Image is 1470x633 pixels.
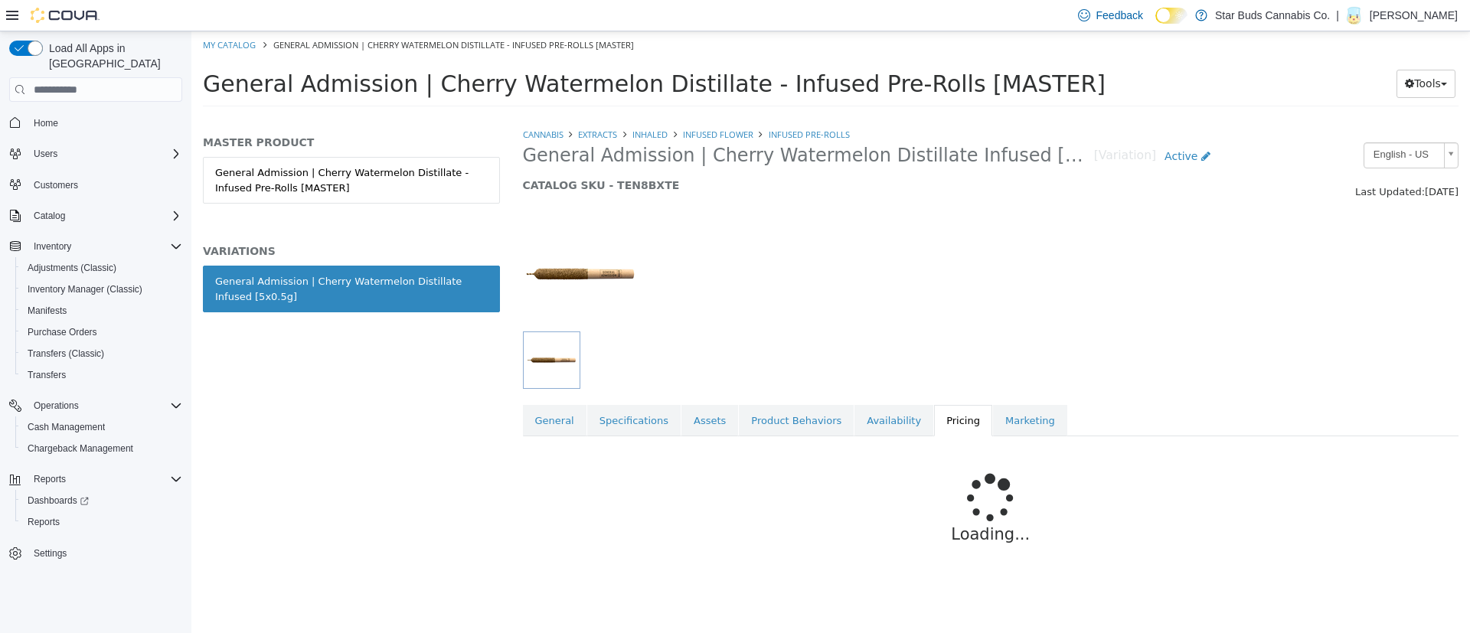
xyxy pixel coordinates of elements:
a: Reports [21,513,66,531]
button: Cash Management [15,416,188,438]
a: Specifications [396,374,489,406]
img: 150 [332,185,446,300]
a: Dashboards [15,490,188,511]
span: Inventory Manager (Classic) [28,283,142,295]
a: Inhaled [441,97,476,109]
span: Catalog [34,210,65,222]
nav: Complex example [9,105,182,604]
p: Loading... [377,491,1222,516]
span: English - US [1173,112,1246,135]
button: Reports [15,511,188,533]
button: Tools [1205,38,1264,67]
span: Cash Management [28,421,105,433]
span: Inventory [28,237,182,256]
button: Operations [28,396,85,415]
span: Adjustments (Classic) [28,262,116,274]
button: Purchase Orders [15,321,188,343]
h5: CATALOG SKU - TEN8BXTE [332,147,1027,161]
a: Adjustments (Classic) [21,259,122,277]
a: Extracts [387,97,426,109]
a: Pricing [743,374,801,406]
span: Purchase Orders [21,323,182,341]
a: Transfers (Classic) [21,344,110,363]
span: Transfers [28,369,66,381]
p: [PERSON_NAME] [1370,6,1458,24]
p: Star Buds Cannabis Co. [1215,6,1330,24]
span: Customers [34,179,78,191]
a: Purchase Orders [21,323,103,341]
a: Dashboards [21,491,95,510]
span: Cash Management [21,418,182,436]
small: [Variation] [903,119,965,131]
span: Last Updated: [1164,155,1233,166]
button: Manifests [15,300,188,321]
a: Availability [663,374,742,406]
span: Manifests [21,302,182,320]
a: Home [28,114,64,132]
a: Marketing [802,374,876,406]
span: [DATE] [1233,155,1267,166]
a: General [332,374,395,406]
span: Reports [34,473,66,485]
button: Users [28,145,64,163]
span: General Admission | Cherry Watermelon Distillate - Infused Pre-Rolls [MASTER] [11,39,914,66]
span: Transfers (Classic) [28,347,104,360]
span: Inventory [34,240,71,253]
button: Users [3,143,188,165]
span: Users [28,145,182,163]
a: Settings [28,544,73,563]
span: Reports [21,513,182,531]
span: Dashboards [28,494,89,507]
button: Home [3,111,188,133]
span: General Admission | Cherry Watermelon Distillate Infused [5x0.5g] [332,113,903,136]
a: Infused Pre-Rolls [577,97,658,109]
a: Assets [490,374,547,406]
button: Settings [3,542,188,564]
a: Chargeback Management [21,439,139,458]
div: General Admission | Cherry Watermelon Distillate Infused [5x0.5g] [24,243,296,272]
a: General Admission | Cherry Watermelon Distillate - Infused Pre-Rolls [MASTER] [11,126,309,172]
a: Customers [28,176,84,194]
p: | [1336,6,1339,24]
span: Load All Apps in [GEOGRAPHIC_DATA] [43,41,182,71]
span: Inventory Manager (Classic) [21,280,182,299]
button: Inventory [28,237,77,256]
span: Catalog [28,207,182,225]
a: Product Behaviors [547,374,662,406]
a: My Catalog [11,8,64,19]
button: Customers [3,174,188,196]
span: Home [28,113,182,132]
span: Feedback [1096,8,1143,23]
img: Cova [31,8,100,23]
a: Inventory Manager (Classic) [21,280,149,299]
button: Inventory Manager (Classic) [15,279,188,300]
a: English - US [1172,111,1267,137]
span: Transfers (Classic) [21,344,182,363]
h5: VARIATIONS [11,213,309,227]
span: Purchase Orders [28,326,97,338]
span: Active [973,119,1006,131]
a: Infused Flower [492,97,562,109]
span: Reports [28,470,182,488]
span: Home [34,117,58,129]
span: Users [34,148,57,160]
button: Inventory [3,236,188,257]
input: Dark Mode [1155,8,1187,24]
span: Chargeback Management [28,442,133,455]
span: Settings [34,547,67,560]
a: Transfers [21,366,72,384]
button: Catalog [3,205,188,227]
button: Reports [28,470,72,488]
span: Adjustments (Classic) [21,259,182,277]
span: General Admission | Cherry Watermelon Distillate - Infused Pre-Rolls [MASTER] [82,8,443,19]
span: Operations [34,400,79,412]
span: Transfers [21,366,182,384]
button: Operations [3,395,188,416]
a: Cannabis [332,97,372,109]
span: Operations [28,396,182,415]
div: Daniel Swadron [1345,6,1364,24]
span: Manifests [28,305,67,317]
a: Cash Management [21,418,111,436]
button: Chargeback Management [15,438,188,459]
